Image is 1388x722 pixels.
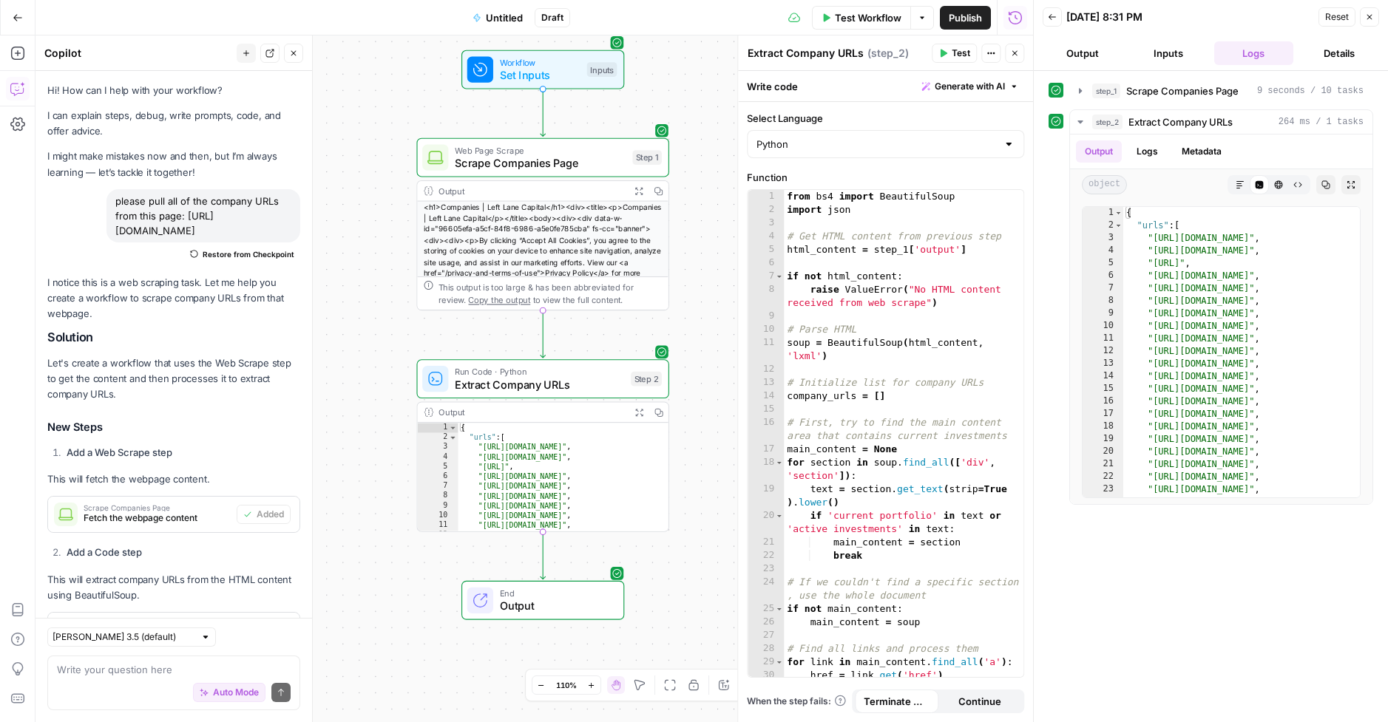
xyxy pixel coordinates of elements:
button: Output [1076,140,1122,163]
div: 22 [1083,471,1123,483]
g: Edge from step_1 to step_2 [541,310,546,358]
span: 9 seconds / 10 tasks [1257,84,1364,98]
span: ( step_2 ) [867,46,909,61]
p: Hi! How can I help with your workflow? [47,83,300,98]
button: 9 seconds / 10 tasks [1070,79,1372,103]
span: Auto Mode [213,686,259,699]
span: object [1082,175,1127,194]
div: 2 [748,203,784,217]
label: Select Language [747,111,1024,126]
div: 9 [1083,307,1123,320]
span: Toggle code folding, rows 29 through 53 [775,655,783,669]
span: Workflow [500,55,580,69]
div: 15 [748,403,784,416]
span: Test Workflow [835,10,901,25]
span: Generate with AI [935,80,1005,93]
button: Metadata [1173,140,1230,163]
div: 3 [748,217,784,230]
div: 264 ms / 1 tasks [1070,134,1372,504]
div: please pull all of the company URLs from this page: [URL][DOMAIN_NAME] [106,189,300,242]
button: Continue [938,689,1022,713]
div: 1 [1083,207,1123,219]
div: Output [439,406,624,419]
button: Untitled [464,6,532,30]
span: Terminate Workflow [864,694,930,709]
div: Step 2 [631,372,662,386]
button: 264 ms / 1 tasks [1070,110,1372,134]
div: 27 [748,629,784,642]
span: Scrape Companies Page [1126,84,1239,98]
div: 20 [1083,446,1123,458]
div: 11 [748,336,784,363]
div: 6 [1083,270,1123,282]
div: 18 [1083,420,1123,433]
span: Extract Company URLs [1128,115,1233,129]
div: 5 [748,243,784,256]
div: 7 [1083,282,1123,295]
div: 10 [748,323,784,336]
div: 18 [748,456,784,483]
div: 24 [748,576,784,602]
div: 11 [418,520,458,530]
div: 1 [748,190,784,203]
span: Toggle code folding, rows 2 through 104 [448,432,457,442]
div: 10 [1083,320,1123,333]
span: Reset [1325,10,1349,24]
div: 8 [748,283,784,310]
div: 4 [1083,245,1123,257]
div: 23 [1083,483,1123,496]
span: step_2 [1092,115,1123,129]
label: Function [747,170,1024,185]
div: 22 [748,549,784,562]
button: Output [1043,41,1123,65]
span: 264 ms / 1 tasks [1279,115,1364,129]
span: Set Inputs [500,67,580,84]
div: Inputs [587,62,617,77]
span: Toggle code folding, rows 1 through 108 [1114,207,1123,219]
div: 2 [1083,219,1123,232]
span: Continue [958,694,1001,709]
span: step_1 [1092,84,1120,98]
span: Toggle code folding, rows 25 through 26 [775,602,783,616]
button: Restore from Checkpoint [184,245,300,263]
g: Edge from start to step_1 [541,89,546,137]
span: Toggle code folding, rows 2 through 104 [1114,219,1123,232]
div: 23 [748,562,784,576]
span: Web Page Scrape [455,143,626,157]
div: 7 [748,270,784,283]
div: Output [439,184,624,197]
input: Python [756,137,997,151]
p: I can explain steps, debug, write prompts, code, and offer advice. [47,108,300,139]
div: 9 [748,310,784,323]
div: 24 [1083,496,1123,508]
div: 14 [748,389,784,403]
span: 110% [556,679,577,691]
div: 21 [1083,458,1123,471]
div: 21 [748,536,784,549]
div: 20 [748,509,784,536]
span: Toggle code folding, rows 1 through 108 [448,423,457,432]
button: Added [237,505,291,524]
button: Generate with AI [915,77,1024,96]
div: 16 [1083,395,1123,408]
div: 3 [1083,232,1123,245]
span: Publish [949,10,982,25]
div: 6 [748,256,784,270]
div: 12 [748,363,784,376]
span: Test [952,47,970,60]
div: 19 [748,483,784,509]
button: Inputs [1128,41,1208,65]
h3: New Steps [47,418,300,437]
p: I might make mistakes now and then, but I’m always learning — let’s tackle it together! [47,149,300,180]
div: 5 [1083,257,1123,270]
button: Auto Mode [193,683,265,702]
div: 17 [748,443,784,456]
button: Logs [1214,41,1294,65]
button: Logs [1128,140,1167,163]
h2: Solution [47,330,300,344]
div: 8 [418,491,458,501]
span: Scrape Companies Page [84,504,231,511]
span: Toggle code folding, rows 20 through 22 [775,509,783,522]
span: Copy the output [469,295,531,304]
a: When the step fails: [747,695,846,708]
